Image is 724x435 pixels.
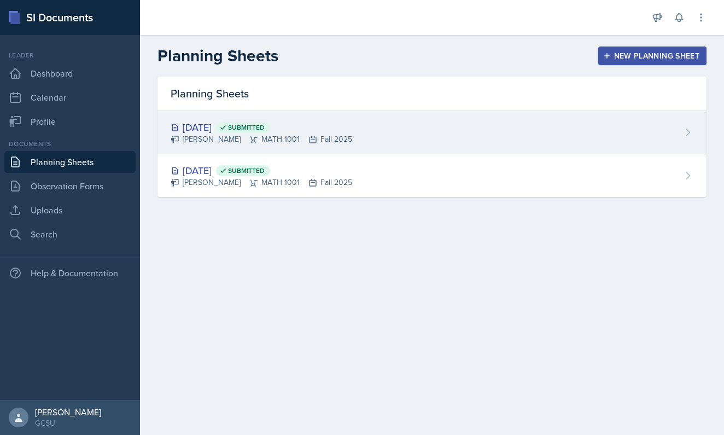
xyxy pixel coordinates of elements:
button: New Planning Sheet [598,47,707,65]
div: [DATE] [171,163,352,178]
div: [PERSON_NAME] MATH 1001 Fall 2025 [171,177,352,188]
a: Search [4,223,136,245]
a: Dashboard [4,62,136,84]
a: Profile [4,111,136,132]
a: Planning Sheets [4,151,136,173]
a: Uploads [4,199,136,221]
a: [DATE] Submitted [PERSON_NAME]MATH 1001Fall 2025 [157,154,707,197]
span: Submitted [228,123,265,132]
div: GCSU [35,417,101,428]
div: [DATE] [171,120,352,135]
div: Leader [4,50,136,60]
span: Submitted [228,166,265,175]
div: Planning Sheets [157,77,707,111]
div: New Planning Sheet [605,51,699,60]
div: Help & Documentation [4,262,136,284]
h2: Planning Sheets [157,46,278,66]
div: [PERSON_NAME] MATH 1001 Fall 2025 [171,134,352,145]
div: Documents [4,139,136,149]
a: Observation Forms [4,175,136,197]
a: Calendar [4,86,136,108]
a: [DATE] Submitted [PERSON_NAME]MATH 1001Fall 2025 [157,111,707,154]
div: [PERSON_NAME] [35,407,101,417]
